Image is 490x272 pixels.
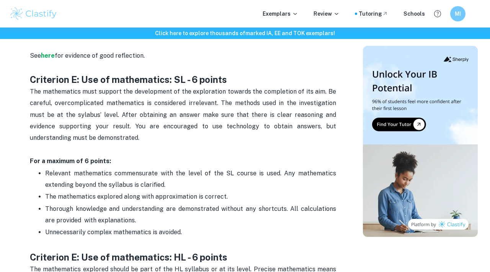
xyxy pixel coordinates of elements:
a: Schools [403,10,425,18]
span: The mathematics explored along with approximation is correct. [45,193,228,200]
span: Relevant mathematics commensurate with the level of the SL course is used. Any mathematics extend... [45,170,338,188]
strong: Criterion E: Use of mathematics: HL - 6 points [30,252,227,262]
strong: Criterion E: Use of mathematics: SL - 6 points [30,74,227,85]
p: Review [314,10,340,18]
a: Tutoring [359,10,388,18]
img: Clastify logo [9,6,58,21]
button: Help and Feedback [431,7,444,20]
strong: For a maximum of 6 points: [30,157,111,165]
img: Thumbnail [363,46,478,237]
a: here [41,52,55,59]
h6: Click here to explore thousands of marked IA, EE and TOK exemplars ! [2,29,488,37]
span: The mathematics must support the development of the exploration towards the completion of its aim... [30,88,338,142]
span: Thorough knowledge and understanding are demonstrated without any shortcuts. All calculations are... [45,205,338,224]
h6: MI [454,10,462,18]
span: Unnecessarily complex mathematics is avoided. [45,228,182,236]
button: MI [450,6,465,21]
p: Exemplars [263,10,298,18]
p: See for evidence of good reflection. [30,39,336,73]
